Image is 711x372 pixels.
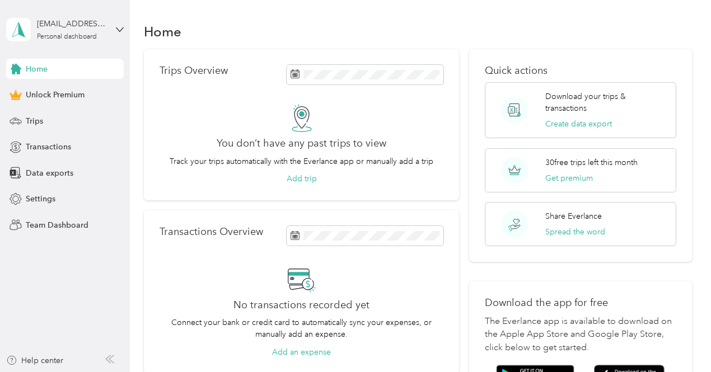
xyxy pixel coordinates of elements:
div: Personal dashboard [37,34,97,40]
p: 30 free trips left this month [545,157,638,168]
span: Home [26,63,48,75]
p: Trips Overview [160,65,228,77]
span: Settings [26,193,55,205]
div: [EMAIL_ADDRESS][DOMAIN_NAME] [37,18,107,30]
p: Download your trips & transactions [545,91,667,114]
span: Trips [26,115,43,127]
p: Connect your bank or credit card to automatically sync your expenses, or manually add an expense. [160,317,444,340]
button: Spread the word [545,226,605,238]
button: Get premium [545,172,593,184]
span: Transactions [26,141,71,153]
p: The Everlance app is available to download on the Apple App Store and Google Play Store, click be... [485,315,676,355]
p: Transactions Overview [160,226,263,238]
button: Add an expense [272,346,331,358]
button: Help center [6,355,63,366]
span: Team Dashboard [26,219,88,231]
p: Download the app for free [485,297,676,309]
p: Share Everlance [545,210,602,222]
iframe: Everlance-gr Chat Button Frame [648,309,711,372]
h2: No transactions recorded yet [233,299,369,311]
h2: You don’t have any past trips to view [217,138,386,149]
p: Quick actions [485,65,676,77]
span: Unlock Premium [26,89,85,101]
button: Create data export [545,118,612,130]
h1: Home [144,26,181,37]
p: Track your trips automatically with the Everlance app or manually add a trip [170,156,433,167]
span: Data exports [26,167,73,179]
button: Add trip [287,173,317,185]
